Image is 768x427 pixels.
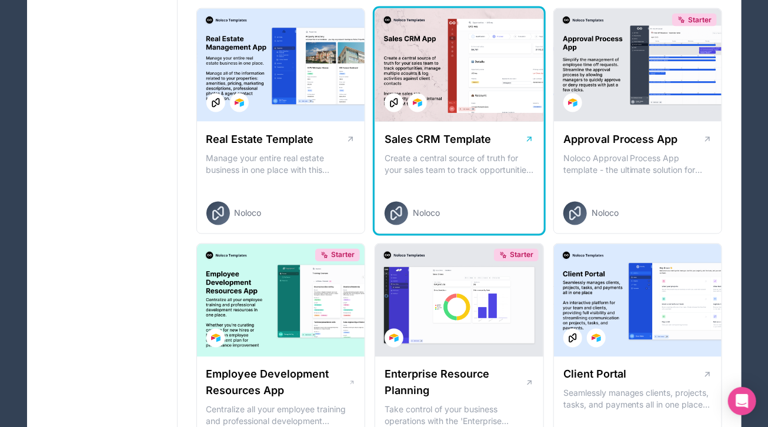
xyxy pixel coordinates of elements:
[389,333,399,343] img: Airtable Logo
[510,251,533,260] span: Starter
[235,98,244,108] img: Airtable Logo
[563,131,678,148] h1: Approval Process App
[235,208,262,219] span: Noloco
[206,131,314,148] h1: Real Estate Template
[413,98,422,108] img: Airtable Logo
[563,388,713,411] p: Seamlessly manages clients, projects, tasks, and payments all in one place An interactive platfor...
[563,366,626,383] h1: Client Portal
[592,333,601,343] img: Airtable Logo
[206,152,356,176] p: Manage your entire real estate business in one place with this comprehensive real estate transact...
[211,333,221,343] img: Airtable Logo
[385,131,491,148] h1: Sales CRM Template
[206,366,349,399] h1: Employee Development Resources App
[385,152,534,176] p: Create a central source of truth for your sales team to track opportunities, manage multiple acco...
[728,387,756,415] div: Open Intercom Messenger
[688,15,712,25] span: Starter
[568,98,577,108] img: Airtable Logo
[592,208,619,219] span: Noloco
[563,152,713,176] p: Noloco Approval Process App template - the ultimate solution for managing your employee's time of...
[413,208,440,219] span: Noloco
[331,251,355,260] span: Starter
[385,366,525,399] h1: Enterprise Resource Planning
